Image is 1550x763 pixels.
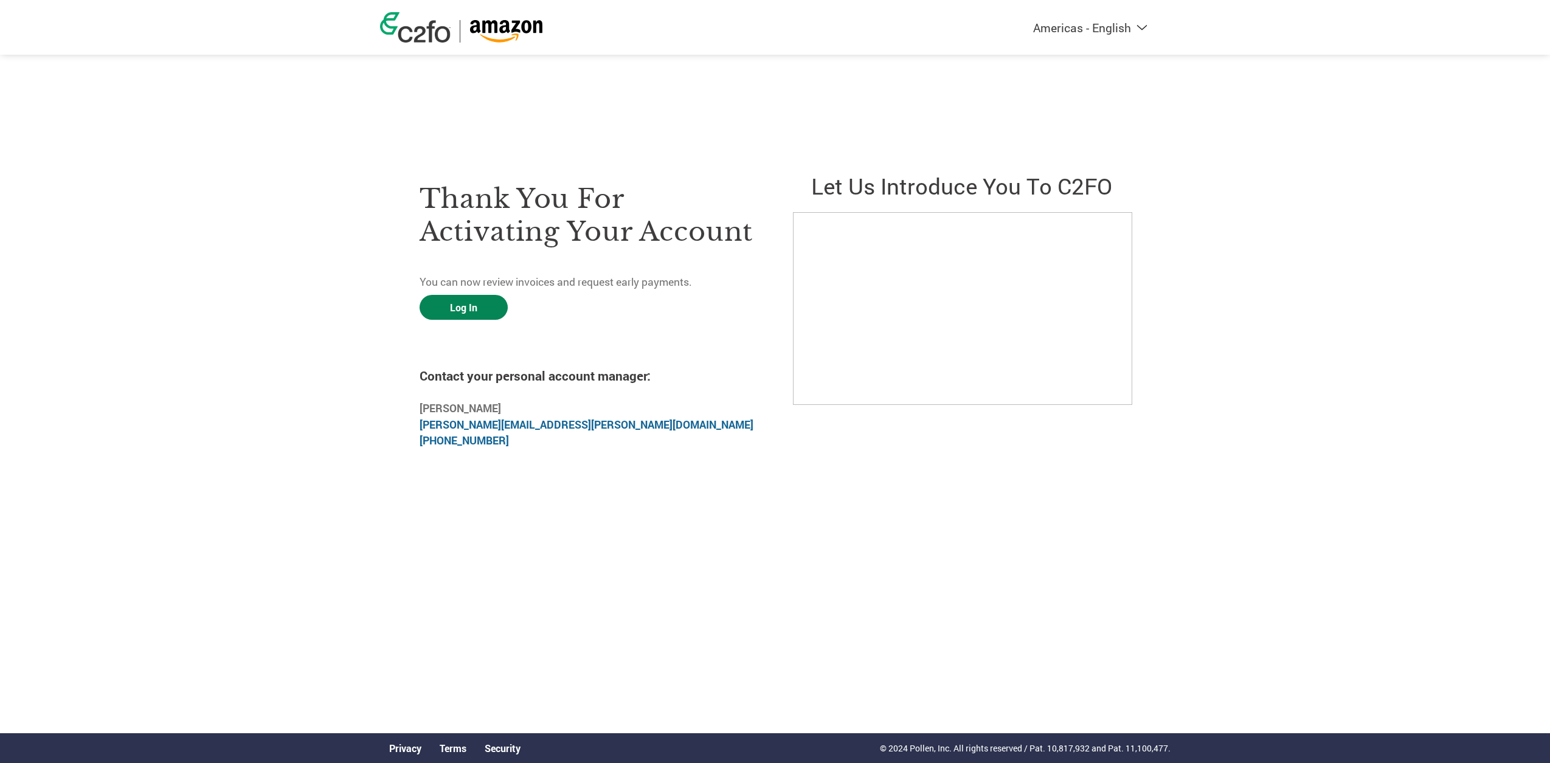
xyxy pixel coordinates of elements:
[469,20,543,43] img: Amazon
[440,742,466,754] a: Terms
[793,171,1131,201] h2: Let us introduce you to C2FO
[420,295,508,320] a: Log In
[420,274,758,290] p: You can now review invoices and request early payments.
[485,742,521,754] a: Security
[420,401,501,415] b: [PERSON_NAME]
[793,212,1132,405] iframe: C2FO Introduction Video
[420,433,509,447] a: [PHONE_NUMBER]
[420,367,758,384] h4: Contact your personal account manager:
[420,418,753,432] a: [PERSON_NAME][EMAIL_ADDRESS][PERSON_NAME][DOMAIN_NAME]
[420,182,758,248] h3: Thank you for activating your account
[380,12,451,43] img: c2fo logo
[880,742,1171,754] p: © 2024 Pollen, Inc. All rights reserved / Pat. 10,817,932 and Pat. 11,100,477.
[389,742,421,754] a: Privacy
